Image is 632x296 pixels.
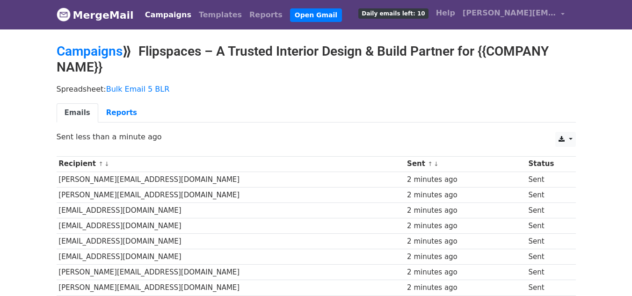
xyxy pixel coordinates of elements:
td: [EMAIL_ADDRESS][DOMAIN_NAME] [57,249,405,265]
div: 2 minutes ago [407,267,524,278]
a: Daily emails left: 10 [355,4,432,22]
a: Bulk Email 5 BLR [106,85,170,94]
a: Emails [57,103,98,123]
a: Help [432,4,459,22]
td: Sent [526,202,569,218]
td: [PERSON_NAME][EMAIL_ADDRESS][DOMAIN_NAME] [57,172,405,187]
td: [PERSON_NAME][EMAIL_ADDRESS][DOMAIN_NAME] [57,280,405,296]
p: Sent less than a minute ago [57,132,576,142]
td: Sent [526,249,569,265]
a: MergeMail [57,5,134,25]
th: Status [526,156,569,172]
p: Spreadsheet: [57,84,576,94]
th: Recipient [57,156,405,172]
a: Reports [246,6,286,24]
td: Sent [526,218,569,234]
td: [EMAIL_ADDRESS][DOMAIN_NAME] [57,202,405,218]
td: Sent [526,187,569,202]
th: Sent [405,156,526,172]
a: Campaigns [141,6,195,24]
a: Reports [98,103,145,123]
span: [PERSON_NAME][EMAIL_ADDRESS][DOMAIN_NAME] [463,7,556,19]
td: Sent [526,280,569,296]
a: ↑ [98,160,103,167]
td: [EMAIL_ADDRESS][DOMAIN_NAME] [57,218,405,234]
div: 2 minutes ago [407,282,524,293]
a: ↓ [434,160,439,167]
a: ↓ [104,160,109,167]
a: [PERSON_NAME][EMAIL_ADDRESS][DOMAIN_NAME] [459,4,568,26]
a: Campaigns [57,43,123,59]
div: 2 minutes ago [407,221,524,231]
td: Sent [526,172,569,187]
h2: ⟫ Flipspaces – A Trusted Interior Design & Build Partner for {{COMPANY NAME}} [57,43,576,75]
div: 2 minutes ago [407,252,524,262]
td: [PERSON_NAME][EMAIL_ADDRESS][DOMAIN_NAME] [57,187,405,202]
a: Open Gmail [290,8,342,22]
div: 2 minutes ago [407,174,524,185]
div: 2 minutes ago [407,236,524,247]
div: 2 minutes ago [407,205,524,216]
img: MergeMail logo [57,7,71,22]
a: ↑ [428,160,433,167]
td: [PERSON_NAME][EMAIL_ADDRESS][DOMAIN_NAME] [57,265,405,280]
td: [EMAIL_ADDRESS][DOMAIN_NAME] [57,234,405,249]
td: Sent [526,265,569,280]
div: 2 minutes ago [407,190,524,201]
td: Sent [526,234,569,249]
a: Templates [195,6,246,24]
span: Daily emails left: 10 [358,8,428,19]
